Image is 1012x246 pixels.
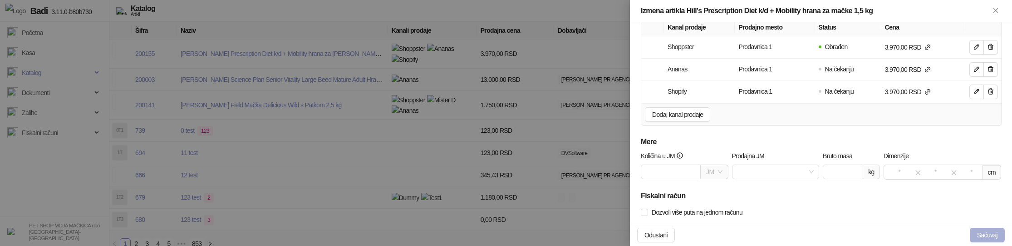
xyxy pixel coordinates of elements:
[641,151,689,161] label: Količina u JM
[950,169,957,176] span: to
[737,165,806,179] input: Prodajna JM
[664,59,735,81] td: Kanal prodaje
[815,19,881,36] th: Status
[881,19,965,36] th: Cena
[825,88,854,95] span: Na čekanju
[983,165,1001,180] span: cm
[652,111,703,118] span: Dodaj kanal prodaje
[737,40,774,54] div: Prodavnica 1
[881,59,965,81] td: Cena
[664,81,735,103] td: Kanal prodaje
[664,19,735,36] th: Kanal prodaje
[815,81,881,103] td: Status
[823,151,858,161] label: Bruto masa
[914,169,921,176] span: to
[825,65,854,73] span: Na čekanju
[881,36,965,59] td: Cena
[737,62,774,76] div: Prodavnica 1
[881,81,965,103] td: Cena
[735,36,815,59] td: Prodajno mesto
[990,5,1001,16] button: Zatvori
[970,228,1005,242] button: Sačuvaj
[883,40,933,55] div: 3.970,00 RSD
[664,36,735,59] td: Kanal prodaje
[666,85,688,98] div: Shopify
[815,36,881,59] td: Status
[735,81,815,103] td: Prodajno mesto
[641,136,1001,147] h5: Mere
[825,43,848,50] span: Obrađen
[815,59,881,81] td: Status
[884,151,915,161] label: Dimenzije
[645,107,710,122] button: Dodaj kanal prodaje
[737,85,774,98] div: Prodavnica 1
[666,62,689,76] div: Ananas
[883,85,933,100] div: 3.970,00 RSD
[735,59,815,81] td: Prodajno mesto
[823,165,863,179] input: Bruto masa
[883,62,933,78] div: 3.970,00 RSD
[863,165,880,179] div: kg
[735,19,815,36] th: Prodajno mesto
[641,191,1001,201] h5: Fiskalni račun
[648,207,746,217] span: Dozvoli više puta na jednom računu
[666,40,696,54] div: Shoppster
[637,228,675,242] button: Odustani
[732,151,771,161] label: Prodajna JM
[641,5,990,16] div: Izmena artikla Hill's Prescription Diet k/d + Mobility hrana za mačke 1,5 kg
